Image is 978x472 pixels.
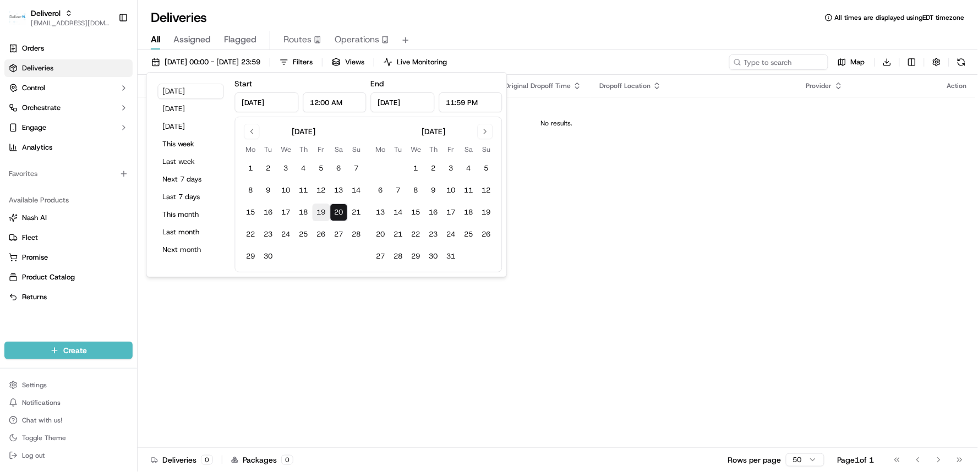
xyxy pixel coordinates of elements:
[390,144,407,155] th: Tuesday
[295,160,313,177] button: 4
[283,33,312,46] span: Routes
[4,430,133,446] button: Toggle Theme
[22,213,47,223] span: Nash AI
[295,204,313,221] button: 18
[442,226,460,243] button: 24
[599,81,651,90] span: Dropoff Location
[158,136,224,152] button: This week
[4,288,133,306] button: Returns
[439,92,502,112] input: Time
[22,142,52,152] span: Analytics
[22,63,53,73] span: Deliveries
[4,59,133,77] a: Deliveries
[330,144,348,155] th: Saturday
[442,248,460,265] button: 31
[281,455,293,465] div: 0
[407,160,425,177] button: 1
[63,345,87,356] span: Create
[260,160,277,177] button: 2
[171,141,200,154] button: See all
[372,182,390,199] button: 6
[11,105,31,125] img: 1736555255976-a54dd68f-1ca7-489b-9aae-adbdc363a1c4
[390,182,407,199] button: 7
[4,229,133,246] button: Fleet
[151,9,207,26] h1: Deliveries
[91,200,114,209] span: [DATE]
[31,8,61,19] button: Deliverol
[330,226,348,243] button: 27
[425,248,442,265] button: 30
[201,455,213,465] div: 0
[851,57,865,67] span: Map
[4,249,133,266] button: Promise
[242,182,260,199] button: 8
[91,171,95,179] span: •
[372,248,390,265] button: 27
[11,190,29,207] img: Faraz Last Mile
[242,144,260,155] th: Monday
[728,454,782,465] p: Rows per page
[9,213,128,223] a: Nash AI
[4,268,133,286] button: Product Catalog
[22,103,61,113] span: Orchestrate
[34,200,83,209] span: Faraz Last Mile
[31,19,110,28] span: [EMAIL_ADDRESS][DOMAIN_NAME]
[295,182,313,199] button: 11
[11,160,29,178] img: Chris Sexton
[4,165,133,183] div: Favorites
[345,57,364,67] span: Views
[9,272,128,282] a: Product Catalog
[242,226,260,243] button: 22
[151,33,160,46] span: All
[244,124,260,139] button: Go to previous month
[348,182,365,199] button: 14
[22,451,45,460] span: Log out
[442,204,460,221] button: 17
[372,144,390,155] th: Monday
[260,226,277,243] button: 23
[313,160,330,177] button: 5
[313,204,330,221] button: 19
[158,84,224,99] button: [DATE]
[504,81,571,90] span: Original Dropoff Time
[158,172,224,187] button: Next 7 days
[158,154,224,169] button: Last week
[330,204,348,221] button: 20
[348,226,365,243] button: 28
[313,182,330,199] button: 12
[158,101,224,117] button: [DATE]
[9,233,128,243] a: Fleet
[425,160,442,177] button: 2
[9,253,128,262] a: Promise
[22,83,45,93] span: Control
[293,57,313,67] span: Filters
[425,182,442,199] button: 9
[460,204,478,221] button: 18
[835,13,965,22] span: All times are displayed using EDT timezone
[142,119,971,128] div: No results.
[330,182,348,199] button: 13
[110,273,133,281] span: Pylon
[158,242,224,257] button: Next month
[260,248,277,265] button: 30
[22,292,47,302] span: Returns
[165,57,260,67] span: [DATE] 00:00 - [DATE] 23:59
[348,204,365,221] button: 21
[442,182,460,199] button: 10
[275,54,318,70] button: Filters
[390,204,407,221] button: 14
[9,10,26,25] img: Deliverol
[348,160,365,177] button: 7
[4,448,133,463] button: Log out
[4,191,133,209] div: Available Products
[407,248,425,265] button: 29
[295,144,313,155] th: Thursday
[460,160,478,177] button: 4
[7,242,89,261] a: 📗Knowledge Base
[277,226,295,243] button: 24
[11,143,74,152] div: Past conversations
[4,40,133,57] a: Orders
[187,108,200,122] button: Start new chat
[50,105,181,116] div: Start new chat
